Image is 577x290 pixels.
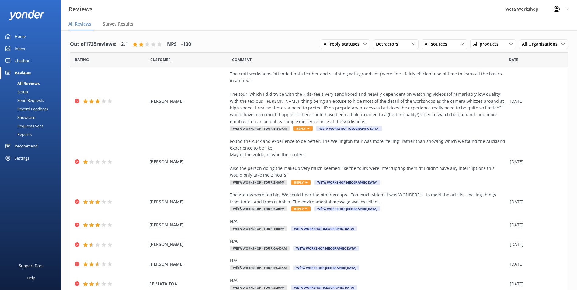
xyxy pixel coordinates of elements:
span: Wētā Workshop - Tour 1:00pm [230,226,287,231]
a: Requests Sent [4,122,61,130]
a: Reports [4,130,61,139]
div: Showcase [4,113,35,122]
h3: Reviews [68,4,93,14]
div: [DATE] [510,241,560,248]
span: Wētā Workshop [GEOGRAPHIC_DATA] [291,226,357,231]
a: All Reviews [4,79,61,88]
a: Showcase [4,113,61,122]
span: Reply [291,206,311,211]
div: Help [27,272,35,284]
div: [DATE] [510,199,560,205]
a: Record Feedback [4,105,61,113]
span: Reply [291,180,311,185]
span: Wētā Workshop - Tour 2:40pm [230,180,287,185]
span: [PERSON_NAME] [149,222,227,228]
div: Recommend [15,140,38,152]
span: [PERSON_NAME] [149,98,227,105]
div: Setup [4,88,28,96]
span: Wētā Workshop [GEOGRAPHIC_DATA] [293,265,359,270]
div: N/A [230,218,507,225]
div: Send Requests [4,96,44,105]
span: Reply [293,126,313,131]
a: Send Requests [4,96,61,105]
div: Reviews [15,67,31,79]
span: [PERSON_NAME] [149,241,227,248]
span: [PERSON_NAME] [149,261,227,268]
h4: 2.1 [121,40,128,48]
span: Survey Results [103,21,133,27]
div: Found the Auckland experience to be better. The Wellington tour was more “telling” rather than sh... [230,138,507,179]
div: N/A [230,257,507,264]
div: The groups were too big. We could hear the other groups. Too much video. It was WONDERFUL to meet... [230,192,507,205]
span: Date [509,57,518,63]
span: Wētā Workshop [GEOGRAPHIC_DATA] [314,206,380,211]
div: Requests Sent [4,122,43,130]
div: Support Docs [19,260,43,272]
span: Question [232,57,252,63]
div: N/A [230,238,507,244]
div: Record Feedback [4,105,48,113]
span: SE MATAITOA [149,281,227,287]
span: [PERSON_NAME] [149,158,227,165]
div: Home [15,30,26,43]
div: [DATE] [510,98,560,105]
span: [PERSON_NAME] [149,199,227,205]
span: All sources [425,41,451,47]
img: yonder-white-logo.png [9,10,44,20]
div: The craft workshops (attended both leather and sculpting with grandkids) were fine - fairly effic... [230,71,507,125]
h4: NPS [167,40,177,48]
div: Inbox [15,43,25,55]
span: Detractors [376,41,402,47]
div: Chatbot [15,55,30,67]
div: N/A [230,277,507,284]
span: Wētā Workshop - Tour 2:40pm [230,206,287,211]
span: Date [150,57,171,63]
span: Wētā Workshop [GEOGRAPHIC_DATA] [291,285,357,290]
span: Wētā Workshop [GEOGRAPHIC_DATA] [293,246,359,251]
span: All products [473,41,502,47]
span: Wētā Workshop - Tour 09:40am [230,246,290,251]
span: Date [75,57,89,63]
div: All Reviews [4,79,40,88]
span: Wētā Workshop [GEOGRAPHIC_DATA] [316,126,382,131]
div: Settings [15,152,29,164]
h4: -100 [181,40,191,48]
div: [DATE] [510,261,560,268]
h4: Out of 1735 reviews: [70,40,116,48]
span: Wētā Workshop - Tour 09:40am [230,265,290,270]
span: Wētā Workshop [GEOGRAPHIC_DATA] [314,180,380,185]
a: Setup [4,88,61,96]
div: [DATE] [510,222,560,228]
div: [DATE] [510,281,560,287]
span: All Reviews [68,21,91,27]
div: [DATE] [510,158,560,165]
span: All Organisations [522,41,561,47]
div: Reports [4,130,32,139]
span: All reply statuses [324,41,363,47]
span: Wētā Workshop - Tour 3:20pm [230,285,287,290]
span: Wētā Workshop - Tour 11:40am [230,126,290,131]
